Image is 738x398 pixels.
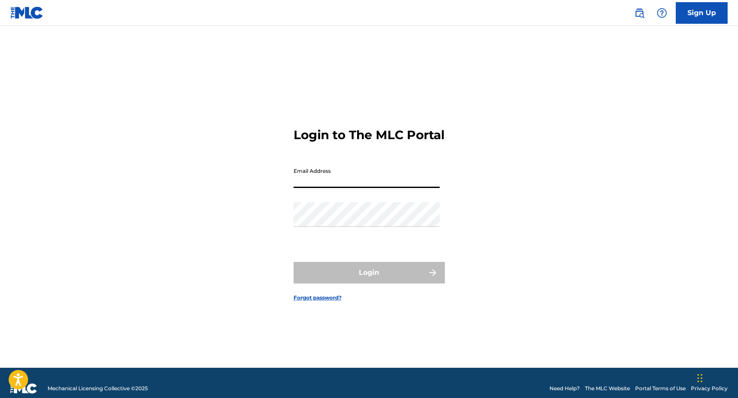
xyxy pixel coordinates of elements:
a: Need Help? [550,385,580,392]
a: The MLC Website [585,385,630,392]
span: Mechanical Licensing Collective © 2025 [48,385,148,392]
a: Forgot password? [294,294,342,302]
img: search [634,8,645,18]
iframe: Chat Widget [695,357,738,398]
a: Portal Terms of Use [635,385,686,392]
a: Privacy Policy [691,385,728,392]
img: MLC Logo [10,6,44,19]
a: Public Search [631,4,648,22]
a: Sign Up [676,2,728,24]
h3: Login to The MLC Portal [294,127,444,143]
img: help [657,8,667,18]
div: Drag [697,365,703,391]
div: Help [653,4,671,22]
img: logo [10,383,37,394]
